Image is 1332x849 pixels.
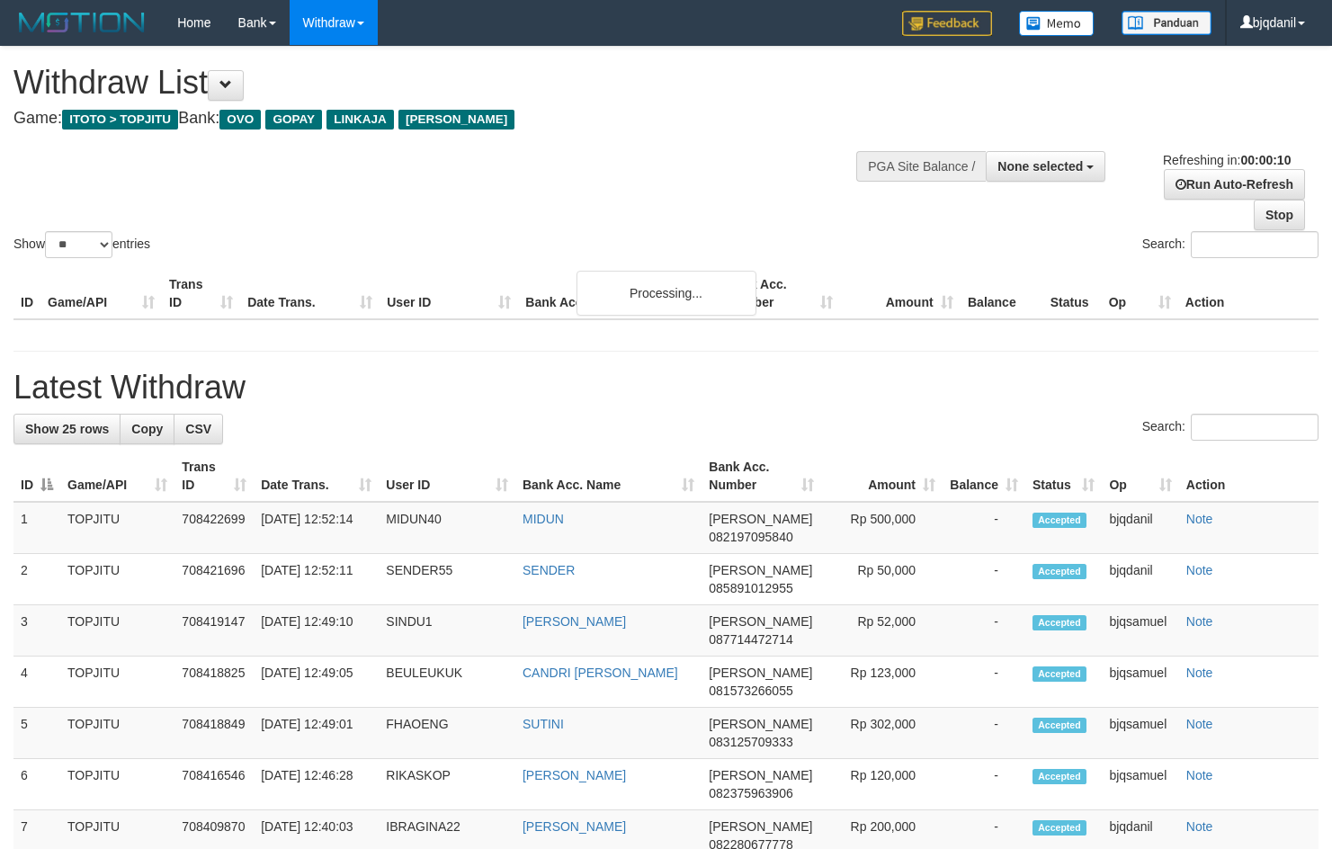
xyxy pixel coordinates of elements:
[254,605,379,657] td: [DATE] 12:49:10
[523,512,564,526] a: MIDUN
[60,451,174,502] th: Game/API: activate to sort column ascending
[219,110,261,130] span: OVO
[709,530,792,544] span: Copy 082197095840 to clipboard
[1033,718,1086,733] span: Accepted
[1186,614,1213,629] a: Note
[709,512,812,526] span: [PERSON_NAME]
[1179,451,1319,502] th: Action
[1122,11,1211,35] img: panduan.png
[1025,451,1102,502] th: Status: activate to sort column ascending
[120,414,174,444] a: Copy
[13,231,150,258] label: Show entries
[60,657,174,708] td: TOPJITU
[1102,708,1178,759] td: bjqsamuel
[1102,657,1178,708] td: bjqsamuel
[1102,502,1178,554] td: bjqdanil
[185,422,211,436] span: CSV
[254,502,379,554] td: [DATE] 12:52:14
[13,451,60,502] th: ID: activate to sort column descending
[45,231,112,258] select: Showentries
[1102,605,1178,657] td: bjqsamuel
[174,414,223,444] a: CSV
[60,502,174,554] td: TOPJITU
[821,759,943,810] td: Rp 120,000
[1186,768,1213,782] a: Note
[821,554,943,605] td: Rp 50,000
[13,554,60,605] td: 2
[1163,153,1291,167] span: Refreshing in:
[13,605,60,657] td: 3
[523,666,678,680] a: CANDRI [PERSON_NAME]
[379,759,515,810] td: RIKASKOP
[1043,268,1102,319] th: Status
[13,370,1319,406] h1: Latest Withdraw
[1142,414,1319,441] label: Search:
[719,268,839,319] th: Bank Acc. Number
[943,605,1025,657] td: -
[702,451,821,502] th: Bank Acc. Number: activate to sort column ascending
[518,268,719,319] th: Bank Acc. Name
[709,581,792,595] span: Copy 085891012955 to clipboard
[943,708,1025,759] td: -
[856,151,986,182] div: PGA Site Balance /
[174,605,254,657] td: 708419147
[174,708,254,759] td: 708418849
[131,422,163,436] span: Copy
[821,708,943,759] td: Rp 302,000
[943,451,1025,502] th: Balance: activate to sort column ascending
[997,159,1083,174] span: None selected
[515,451,702,502] th: Bank Acc. Name: activate to sort column ascending
[709,666,812,680] span: [PERSON_NAME]
[1240,153,1291,167] strong: 00:00:10
[174,502,254,554] td: 708422699
[254,554,379,605] td: [DATE] 12:52:11
[13,657,60,708] td: 4
[174,759,254,810] td: 708416546
[60,759,174,810] td: TOPJITU
[709,768,812,782] span: [PERSON_NAME]
[326,110,394,130] span: LINKAJA
[379,451,515,502] th: User ID: activate to sort column ascending
[13,759,60,810] td: 6
[240,268,380,319] th: Date Trans.
[1102,451,1178,502] th: Op: activate to sort column ascending
[379,502,515,554] td: MIDUN40
[174,554,254,605] td: 708421696
[162,268,240,319] th: Trans ID
[523,717,564,731] a: SUTINI
[254,759,379,810] td: [DATE] 12:46:28
[1102,554,1178,605] td: bjqdanil
[943,502,1025,554] td: -
[379,605,515,657] td: SINDU1
[1186,666,1213,680] a: Note
[943,657,1025,708] td: -
[1033,769,1086,784] span: Accepted
[821,605,943,657] td: Rp 52,000
[943,554,1025,605] td: -
[1186,512,1213,526] a: Note
[1186,563,1213,577] a: Note
[379,657,515,708] td: BEULEUKUK
[1033,666,1086,682] span: Accepted
[1033,513,1086,528] span: Accepted
[13,502,60,554] td: 1
[40,268,162,319] th: Game/API
[821,502,943,554] td: Rp 500,000
[174,657,254,708] td: 708418825
[1102,759,1178,810] td: bjqsamuel
[1186,819,1213,834] a: Note
[709,735,792,749] span: Copy 083125709333 to clipboard
[709,786,792,800] span: Copy 082375963906 to clipboard
[13,268,40,319] th: ID
[13,65,870,101] h1: Withdraw List
[821,657,943,708] td: Rp 123,000
[986,151,1105,182] button: None selected
[1191,231,1319,258] input: Search:
[1178,268,1319,319] th: Action
[265,110,322,130] span: GOPAY
[709,684,792,698] span: Copy 081573266055 to clipboard
[709,717,812,731] span: [PERSON_NAME]
[1191,414,1319,441] input: Search:
[13,708,60,759] td: 5
[902,11,992,36] img: Feedback.jpg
